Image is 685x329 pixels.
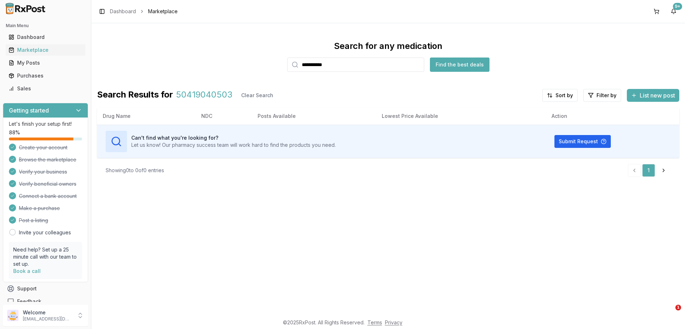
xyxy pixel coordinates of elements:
a: 1 [642,164,655,177]
button: Submit Request [554,135,611,148]
span: Post a listing [19,217,48,224]
th: Action [546,108,679,125]
a: Invite your colleagues [19,229,71,236]
button: Dashboard [3,31,88,43]
button: Sales [3,83,88,94]
a: Sales [6,82,85,95]
a: My Posts [6,56,85,69]
span: Browse the marketplace [19,156,76,163]
button: Marketplace [3,44,88,56]
a: Dashboard [6,31,85,44]
div: 9+ [673,3,682,10]
a: Book a call [13,268,41,274]
div: Dashboard [9,34,82,41]
nav: breadcrumb [110,8,178,15]
button: Find the best deals [430,58,489,72]
span: Sort by [555,92,573,99]
th: NDC [196,108,252,125]
button: List new post [627,89,679,102]
span: List new post [640,91,675,100]
div: Sales [9,85,82,92]
div: Showing 0 to 0 of 0 entries [106,167,164,174]
p: Let us know! Our pharmacy success team will work hard to find the products you need. [131,141,336,149]
button: Clear Search [235,89,279,102]
a: Terms [367,319,382,325]
p: Need help? Set up a 25 minute call with our team to set up. [13,246,78,268]
p: Let's finish your setup first! [9,120,82,128]
button: Filter by [583,89,621,102]
span: Verify beneficial owners [19,180,76,188]
a: Dashboard [110,8,136,15]
th: Drug Name [97,108,196,125]
button: Sort by [542,89,578,102]
span: Create your account [19,144,67,151]
button: 9+ [668,6,679,17]
button: My Posts [3,57,88,69]
a: Go to next page [656,164,671,177]
a: Purchases [6,69,85,82]
img: RxPost Logo [3,3,49,14]
span: Filter by [597,92,616,99]
div: Marketplace [9,46,82,54]
button: Support [3,282,88,295]
button: Purchases [3,70,88,81]
a: List new post [627,93,679,100]
th: Posts Available [252,108,376,125]
span: 50419040503 [176,89,233,102]
div: My Posts [9,59,82,66]
span: Connect a bank account [19,193,77,200]
div: Purchases [9,72,82,79]
span: Marketplace [148,8,178,15]
a: Privacy [385,319,402,325]
span: Verify your business [19,168,67,175]
h3: Getting started [9,106,49,115]
th: Lowest Price Available [376,108,546,125]
span: 88 % [9,129,20,136]
nav: pagination [628,164,671,177]
img: User avatar [7,310,19,321]
p: Welcome [23,309,72,316]
span: Make a purchase [19,205,60,212]
a: Marketplace [6,44,85,56]
div: Search for any medication [334,40,442,52]
h2: Main Menu [6,23,85,29]
iframe: Intercom live chat [661,305,678,322]
h3: Can't find what you're looking for? [131,134,336,141]
span: Search Results for [97,89,173,102]
button: Feedback [3,295,88,308]
span: 1 [675,305,681,310]
span: Feedback [17,298,41,305]
p: [EMAIL_ADDRESS][DOMAIN_NAME] [23,316,72,322]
